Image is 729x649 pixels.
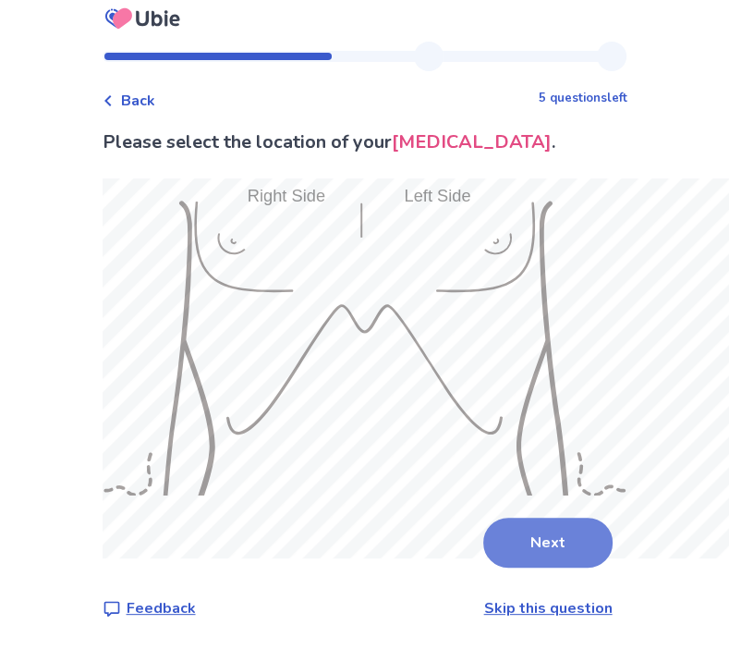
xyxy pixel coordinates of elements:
[484,598,613,618] a: Skip this question
[539,90,627,108] p: 5 questions left
[392,129,552,154] span: [MEDICAL_DATA]
[103,129,627,156] p: Please select the location of your .
[127,597,196,619] p: Feedback
[121,90,155,112] span: Back
[103,597,196,619] a: Feedback
[483,518,613,568] button: Next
